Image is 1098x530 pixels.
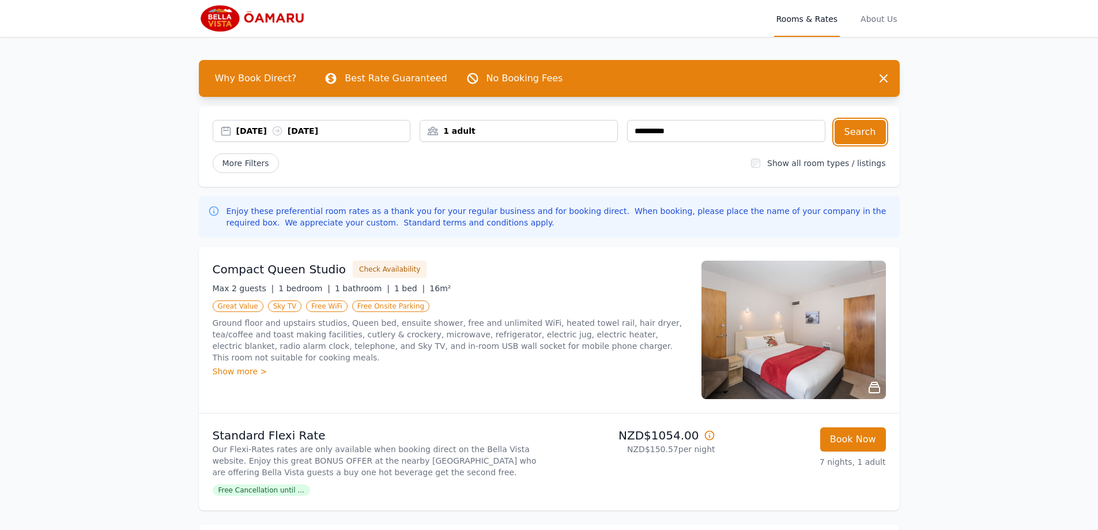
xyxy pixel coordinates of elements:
[306,300,348,312] span: Free WiFi
[353,261,427,278] button: Check Availability
[213,484,310,496] span: Free Cancellation until ...
[213,261,346,277] h3: Compact Queen Studio
[725,456,886,468] p: 7 nights, 1 adult
[213,427,545,443] p: Standard Flexi Rate
[554,443,715,455] p: NZD$150.57 per night
[227,205,891,228] p: Enjoy these preferential room rates as a thank you for your regular business and for booking dire...
[335,284,390,293] span: 1 bathroom |
[268,300,302,312] span: Sky TV
[429,284,451,293] span: 16m²
[352,300,429,312] span: Free Onsite Parking
[236,125,410,137] div: [DATE] [DATE]
[394,284,425,293] span: 1 bed |
[213,317,688,363] p: Ground floor and upstairs studios, Queen bed, ensuite shower, free and unlimited WiFi, heated tow...
[345,72,447,85] p: Best Rate Guaranteed
[213,443,545,478] p: Our Flexi-Rates rates are only available when booking direct on the Bella Vista website. Enjoy th...
[213,366,688,377] div: Show more >
[213,284,274,293] span: Max 2 guests |
[835,120,886,144] button: Search
[554,427,715,443] p: NZD$1054.00
[820,427,886,452] button: Book Now
[206,67,306,90] span: Why Book Direct?
[486,72,563,85] p: No Booking Fees
[199,5,310,32] img: Bella Vista Oamaru
[420,125,617,137] div: 1 adult
[213,300,263,312] span: Great Value
[767,159,885,168] label: Show all room types / listings
[278,284,330,293] span: 1 bedroom |
[213,153,279,173] span: More Filters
